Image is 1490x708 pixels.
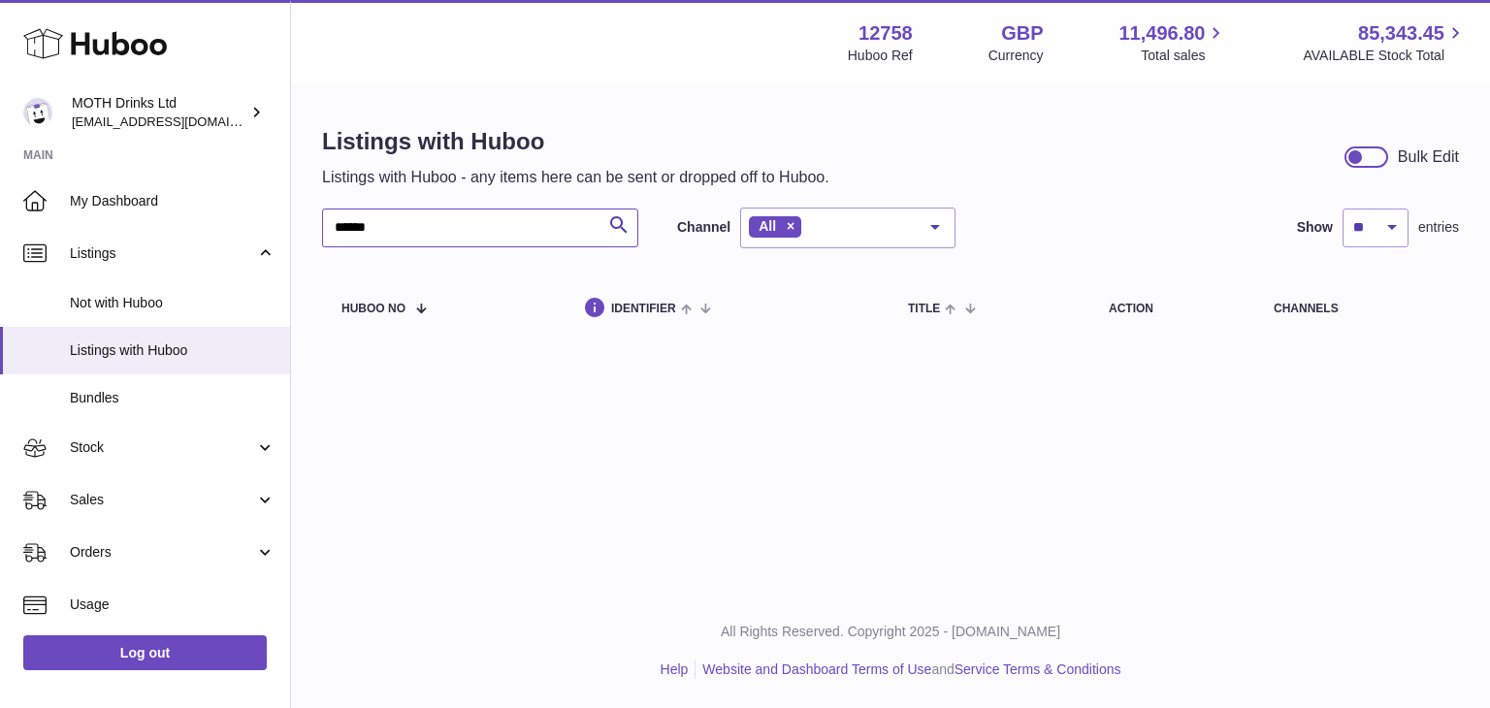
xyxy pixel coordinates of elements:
strong: GBP [1001,20,1043,47]
a: Website and Dashboard Terms of Use [702,661,931,677]
li: and [696,660,1120,679]
p: Listings with Huboo - any items here can be sent or dropped off to Huboo. [322,167,829,188]
span: entries [1418,218,1459,237]
h1: Listings with Huboo [322,126,829,157]
span: Listings with Huboo [70,341,275,360]
a: Log out [23,635,267,670]
div: Currency [988,47,1044,65]
span: All [759,218,776,234]
div: Huboo Ref [848,47,913,65]
span: AVAILABLE Stock Total [1303,47,1467,65]
div: Bulk Edit [1398,146,1459,168]
a: 11,496.80 Total sales [1118,20,1227,65]
span: Orders [70,543,255,562]
span: [EMAIL_ADDRESS][DOMAIN_NAME] [72,113,285,129]
div: action [1109,303,1235,315]
span: Usage [70,595,275,614]
p: All Rights Reserved. Copyright 2025 - [DOMAIN_NAME] [307,623,1474,641]
span: Stock [70,438,255,457]
label: Channel [677,218,730,237]
span: 85,343.45 [1358,20,1444,47]
span: Not with Huboo [70,294,275,312]
span: identifier [611,303,676,315]
span: Listings [70,244,255,263]
img: internalAdmin-12758@internal.huboo.com [23,98,52,127]
span: Bundles [70,389,275,407]
span: 11,496.80 [1118,20,1205,47]
a: 85,343.45 AVAILABLE Stock Total [1303,20,1467,65]
span: My Dashboard [70,192,275,210]
strong: 12758 [858,20,913,47]
span: Huboo no [341,303,405,315]
span: title [908,303,940,315]
label: Show [1297,218,1333,237]
a: Service Terms & Conditions [955,661,1121,677]
span: Total sales [1141,47,1227,65]
div: MOTH Drinks Ltd [72,94,246,131]
a: Help [661,661,689,677]
div: channels [1274,303,1440,315]
span: Sales [70,491,255,509]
